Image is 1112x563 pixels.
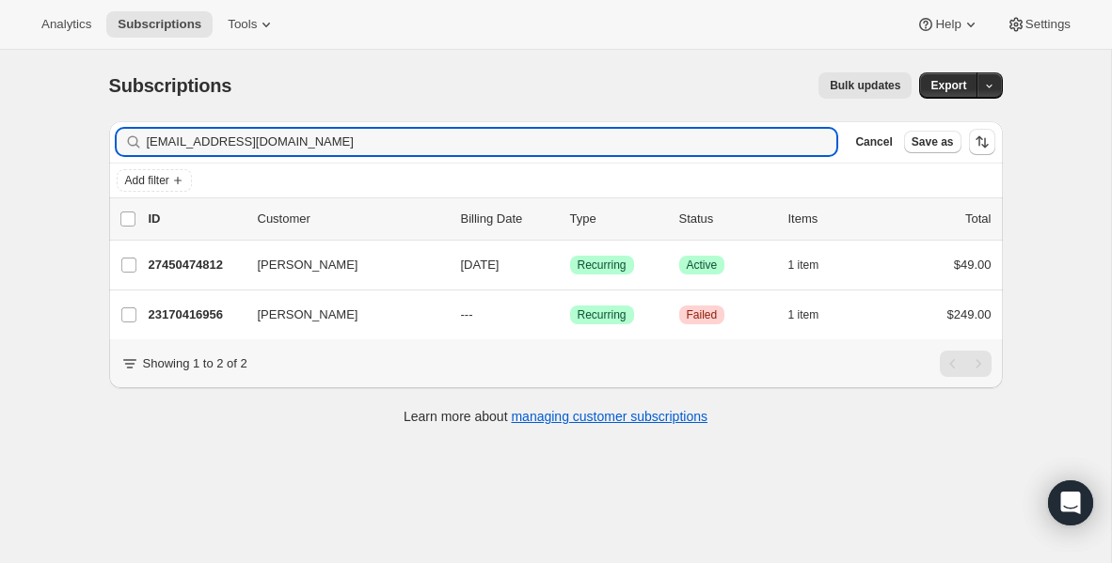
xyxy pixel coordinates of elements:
span: Settings [1025,17,1071,32]
span: 1 item [788,258,819,273]
button: Settings [995,11,1082,38]
button: Save as [904,131,961,153]
button: [PERSON_NAME] [246,250,435,280]
button: Subscriptions [106,11,213,38]
p: Status [679,210,773,228]
span: Subscriptions [118,17,201,32]
span: Export [930,78,966,93]
button: Bulk updates [818,72,912,99]
button: Cancel [848,131,899,153]
button: Add filter [117,169,192,192]
button: Help [905,11,991,38]
span: [DATE] [461,258,500,272]
div: IDCustomerBilling DateTypeStatusItemsTotal [149,210,992,228]
p: Total [965,210,991,228]
p: ID [149,210,243,228]
div: 23170416956[PERSON_NAME]---SuccessRecurringCriticalFailed1 item$249.00 [149,302,992,328]
span: $249.00 [947,307,992,321]
button: Tools [216,11,287,38]
span: Tools [228,17,257,32]
span: Cancel [855,134,892,149]
p: 23170416956 [149,305,243,324]
span: Add filter [125,173,169,188]
span: $49.00 [954,258,992,272]
span: 1 item [788,307,819,322]
nav: Pagination [940,351,992,377]
div: 27450474812[PERSON_NAME][DATE]SuccessRecurringSuccessActive1 item$49.00 [149,252,992,278]
button: 1 item [788,252,840,278]
button: 1 item [788,302,840,328]
p: Billing Date [461,210,555,228]
span: Recurring [578,258,627,273]
div: Open Intercom Messenger [1048,480,1093,525]
span: --- [461,307,473,321]
span: Failed [687,307,718,322]
span: Save as [912,134,954,149]
span: Bulk updates [830,78,900,93]
div: Type [570,210,664,228]
button: [PERSON_NAME] [246,300,435,330]
div: Items [788,210,882,228]
span: [PERSON_NAME] [258,305,358,324]
button: Analytics [30,11,103,38]
button: Export [919,72,977,99]
span: Subscriptions [109,75,232,96]
span: [PERSON_NAME] [258,256,358,274]
p: Learn more about [404,407,707,426]
a: managing customer subscriptions [511,409,707,424]
p: Customer [258,210,446,228]
span: Recurring [578,307,627,322]
span: Analytics [41,17,91,32]
span: Help [935,17,961,32]
input: Filter subscribers [147,129,837,155]
p: 27450474812 [149,256,243,274]
button: Sort the results [969,129,995,155]
span: Active [687,258,718,273]
p: Showing 1 to 2 of 2 [143,354,247,373]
